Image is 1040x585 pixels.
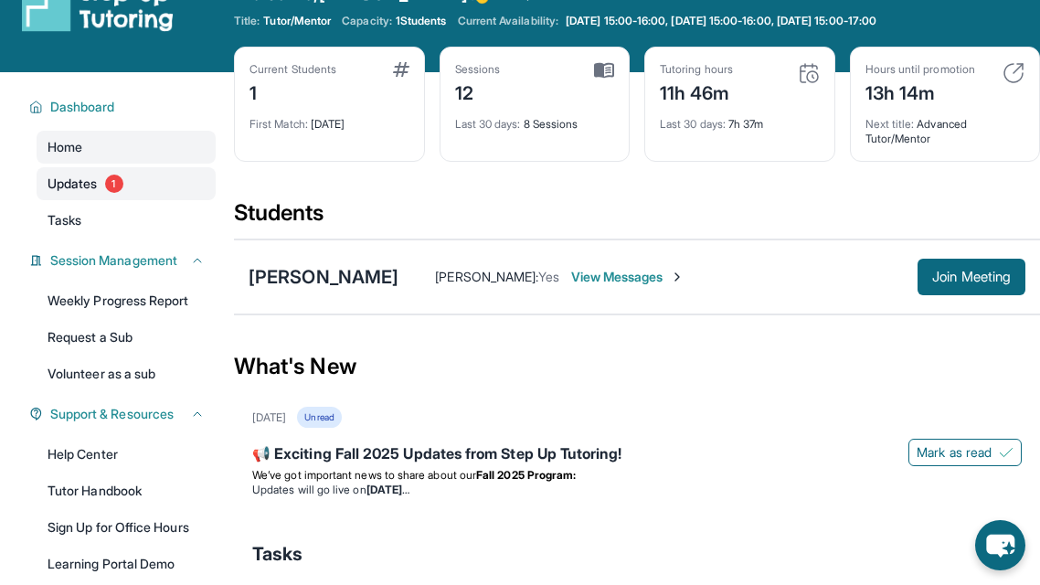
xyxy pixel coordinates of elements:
[48,138,82,156] span: Home
[48,211,81,229] span: Tasks
[249,106,409,132] div: [DATE]
[37,357,216,390] a: Volunteer as a sub
[37,438,216,471] a: Help Center
[865,62,975,77] div: Hours until promotion
[249,264,398,290] div: [PERSON_NAME]
[37,284,216,317] a: Weekly Progress Report
[37,474,216,507] a: Tutor Handbook
[393,62,409,77] img: card
[396,14,447,28] span: 1 Students
[105,175,123,193] span: 1
[975,520,1025,570] button: chat-button
[865,117,915,131] span: Next title :
[249,77,336,106] div: 1
[798,62,820,84] img: card
[458,14,558,28] span: Current Availability:
[594,62,614,79] img: card
[37,511,216,544] a: Sign Up for Office Hours
[252,468,476,482] span: We’ve got important news to share about our
[234,198,1040,239] div: Students
[660,77,733,106] div: 11h 46m
[865,77,975,106] div: 13h 14m
[455,77,501,106] div: 12
[249,117,308,131] span: First Match :
[999,445,1013,460] img: Mark as read
[476,468,576,482] strong: Fall 2025 Program:
[249,62,336,77] div: Current Students
[1003,62,1024,84] img: card
[43,98,205,116] button: Dashboard
[43,251,205,270] button: Session Management
[43,405,205,423] button: Support & Resources
[37,204,216,237] a: Tasks
[908,439,1022,466] button: Mark as read
[571,268,685,286] span: View Messages
[562,14,880,28] a: [DATE] 15:00-16:00, [DATE] 15:00-16:00, [DATE] 15:00-17:00
[252,483,1022,497] li: Updates will go live on
[366,483,409,496] strong: [DATE]
[865,106,1025,146] div: Advanced Tutor/Mentor
[37,548,216,580] a: Learning Portal Demo
[234,326,1040,407] div: What's New
[252,541,302,567] span: Tasks
[48,175,98,193] span: Updates
[37,167,216,200] a: Updates1
[263,14,331,28] span: Tutor/Mentor
[252,410,286,425] div: [DATE]
[435,269,538,284] span: [PERSON_NAME] :
[37,321,216,354] a: Request a Sub
[660,117,726,131] span: Last 30 days :
[918,259,1025,295] button: Join Meeting
[50,98,115,116] span: Dashboard
[252,442,1022,468] div: 📢 Exciting Fall 2025 Updates from Step Up Tutoring!
[538,269,559,284] span: Yes
[566,14,876,28] span: [DATE] 15:00-16:00, [DATE] 15:00-16:00, [DATE] 15:00-17:00
[234,14,260,28] span: Title:
[50,405,174,423] span: Support & Resources
[297,407,341,428] div: Unread
[660,62,733,77] div: Tutoring hours
[670,270,684,284] img: Chevron-Right
[917,443,992,462] span: Mark as read
[932,271,1011,282] span: Join Meeting
[455,117,521,131] span: Last 30 days :
[660,106,820,132] div: 7h 37m
[50,251,177,270] span: Session Management
[455,106,615,132] div: 8 Sessions
[342,14,392,28] span: Capacity:
[37,131,216,164] a: Home
[455,62,501,77] div: Sessions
